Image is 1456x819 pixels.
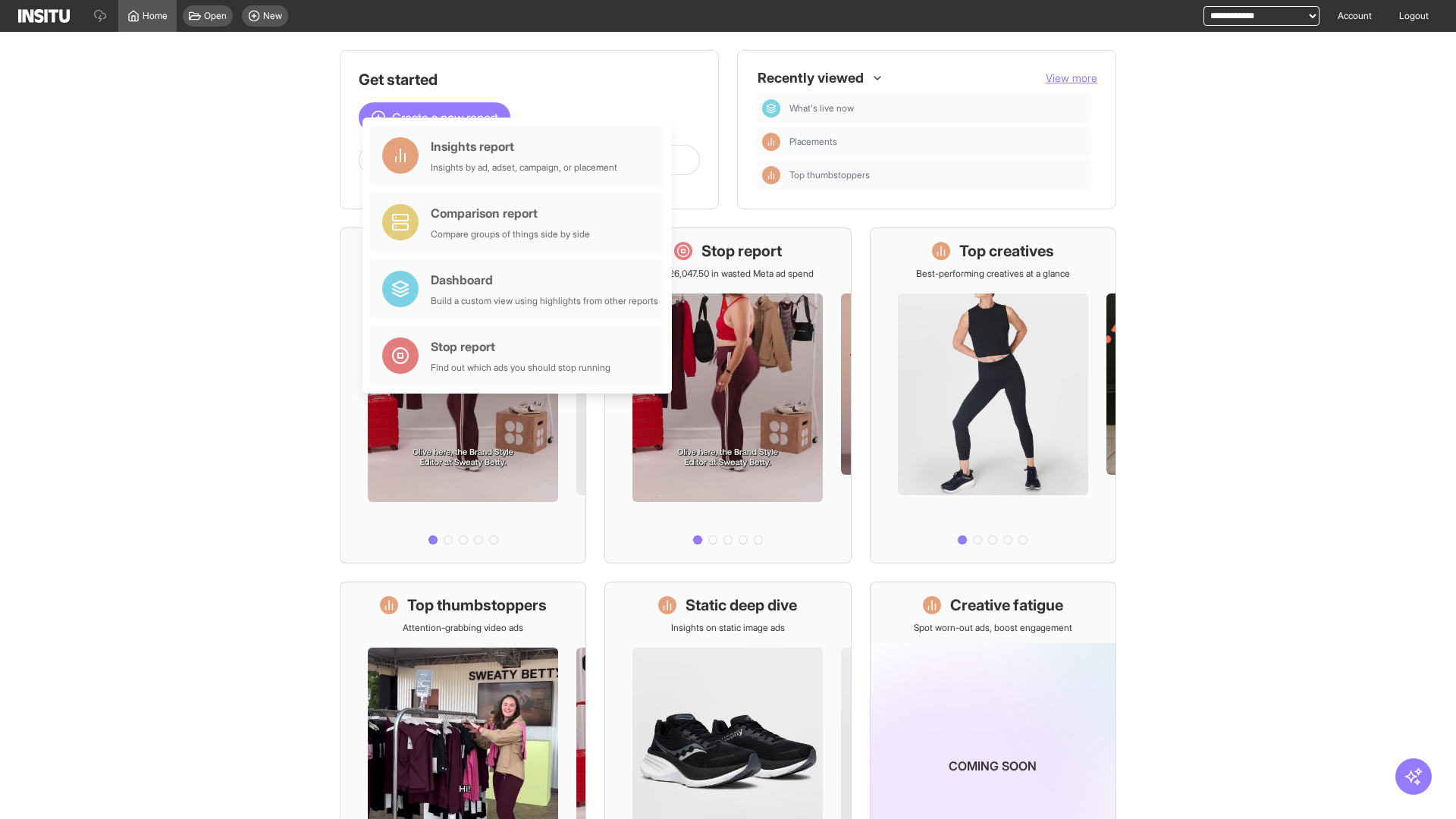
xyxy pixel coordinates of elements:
[263,10,282,22] span: New
[642,268,814,280] p: Save £26,047.50 in wasted Meta ad spend
[1046,71,1097,86] button: View more
[431,204,590,222] div: Comparison report
[671,622,785,634] p: Insights on static image ads
[431,362,610,374] div: Find out which ads you should stop running
[431,271,658,289] div: Dashboard
[403,622,523,634] p: Attention-grabbing video ads
[916,268,1070,280] p: Best-performing creatives at a glance
[431,337,610,356] div: Stop report
[431,295,658,307] div: Build a custom view using highlights from other reports
[359,102,510,133] button: Create a new report
[407,595,547,616] h1: Top thumbstoppers
[789,136,1085,148] span: Placements
[762,166,780,184] div: Insights
[870,227,1116,563] a: Top creativesBest-performing creatives at a glance
[340,227,586,563] a: What's live nowSee all active ads instantly
[431,137,617,155] div: Insights report
[359,69,700,90] h1: Get started
[959,240,1054,262] h1: Top creatives
[431,162,617,174] div: Insights by ad, adset, campaign, or placement
[1046,71,1097,84] span: View more
[686,595,797,616] h1: Static deep dive
[701,240,782,262] h1: Stop report
[789,169,1085,181] span: Top thumbstoppers
[392,108,498,127] span: Create a new report
[789,136,837,148] span: Placements
[204,10,227,22] span: Open
[789,169,870,181] span: Top thumbstoppers
[18,9,70,23] img: Logo
[789,102,1085,115] span: What's live now
[604,227,851,563] a: Stop reportSave £26,047.50 in wasted Meta ad spend
[762,133,780,151] div: Insights
[431,228,590,240] div: Compare groups of things side by side
[143,10,168,22] span: Home
[762,99,780,118] div: Dashboard
[789,102,854,115] span: What's live now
